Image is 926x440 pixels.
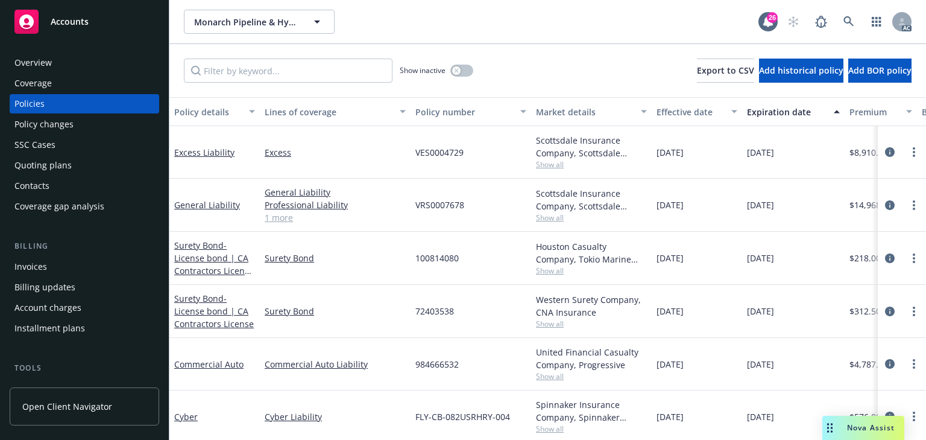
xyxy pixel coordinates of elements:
[883,251,897,266] a: circleInformation
[265,358,406,371] a: Commercial Auto Liability
[759,65,843,76] span: Add historical policy
[10,156,159,175] a: Quoting plans
[536,134,647,159] div: Scottsdale Insurance Company, Scottsdale Insurance Company (Nationwide), Risk Transfer Partners
[10,94,159,113] a: Policies
[849,358,888,371] span: $4,787.64
[14,298,81,317] div: Account charges
[174,359,244,370] a: Commercial Auto
[265,146,406,159] a: Excess
[907,251,921,266] a: more
[260,97,411,126] button: Lines of coverage
[10,362,159,374] div: Tools
[847,422,895,433] span: Nova Assist
[536,293,647,319] div: Western Surety Company, CNA Insurance
[10,5,159,39] a: Accounts
[415,146,464,159] span: VES0004729
[747,252,774,264] span: [DATE]
[174,199,240,211] a: General Liability
[747,199,774,211] span: [DATE]
[536,212,647,223] span: Show all
[184,10,335,34] button: Monarch Pipeline & Hydrovac, Inc.
[265,106,392,118] div: Lines of coverage
[536,398,647,424] div: Spinnaker Insurance Company, Spinnaker Insurance Group, CRC Group
[767,12,778,23] div: 26
[742,97,845,126] button: Expiration date
[849,199,893,211] span: $14,968.00
[400,65,446,75] span: Show inactive
[51,17,89,27] span: Accounts
[747,358,774,371] span: [DATE]
[907,357,921,371] a: more
[10,115,159,134] a: Policy changes
[14,74,52,93] div: Coverage
[849,410,881,423] span: $576.00
[14,53,52,72] div: Overview
[657,358,684,371] span: [DATE]
[415,199,464,211] span: VRS0007678
[415,252,459,264] span: 100814080
[14,319,85,338] div: Installment plans
[174,411,198,422] a: Cyber
[10,298,159,317] a: Account charges
[809,10,833,34] a: Report a Bug
[536,106,634,118] div: Market details
[174,147,235,158] a: Excess Liability
[10,197,159,216] a: Coverage gap analysis
[265,252,406,264] a: Surety Bond
[265,211,406,224] a: 1 more
[536,371,647,381] span: Show all
[907,304,921,319] a: more
[849,106,899,118] div: Premium
[411,97,531,126] button: Policy number
[657,106,724,118] div: Effective date
[10,135,159,155] a: SSC Cases
[849,252,881,264] span: $218.00
[14,94,45,113] div: Policies
[781,10,805,34] a: Start snowing
[536,240,647,266] div: Houston Casualty Company, Tokio Marine HCC
[652,97,742,126] button: Effective date
[536,187,647,212] div: Scottsdale Insurance Company, Scottsdale Insurance Company (Nationwide), Risk Transfer Partners
[657,410,684,423] span: [DATE]
[822,416,837,440] div: Drag to move
[536,319,647,329] span: Show all
[822,416,904,440] button: Nova Assist
[10,74,159,93] a: Coverage
[657,146,684,159] span: [DATE]
[14,135,55,155] div: SSC Cases
[10,319,159,338] a: Installment plans
[10,53,159,72] a: Overview
[849,146,888,159] span: $8,910.00
[536,346,647,371] div: United Financial Casualty Company, Progressive
[174,106,242,118] div: Policy details
[865,10,889,34] a: Switch app
[747,410,774,423] span: [DATE]
[759,59,843,83] button: Add historical policy
[415,410,510,423] span: FLY-CB-082USRHRY-004
[174,293,254,330] a: Surety Bond
[22,400,112,413] span: Open Client Navigator
[184,59,392,83] input: Filter by keyword...
[883,145,897,159] a: circleInformation
[697,59,754,83] button: Export to CSV
[10,278,159,297] a: Billing updates
[174,240,254,289] a: Surety Bond
[883,198,897,212] a: circleInformation
[194,16,298,28] span: Monarch Pipeline & Hydrovac, Inc.
[10,240,159,252] div: Billing
[907,198,921,212] a: more
[883,357,897,371] a: circleInformation
[848,59,912,83] button: Add BOR policy
[536,424,647,434] span: Show all
[265,199,406,211] a: Professional Liability
[14,278,75,297] div: Billing updates
[747,146,774,159] span: [DATE]
[536,266,647,276] span: Show all
[265,305,406,317] a: Surety Bond
[10,257,159,276] a: Invoices
[907,409,921,424] a: more
[747,305,774,317] span: [DATE]
[14,197,104,216] div: Coverage gap analysis
[837,10,861,34] a: Search
[14,176,49,196] div: Contacts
